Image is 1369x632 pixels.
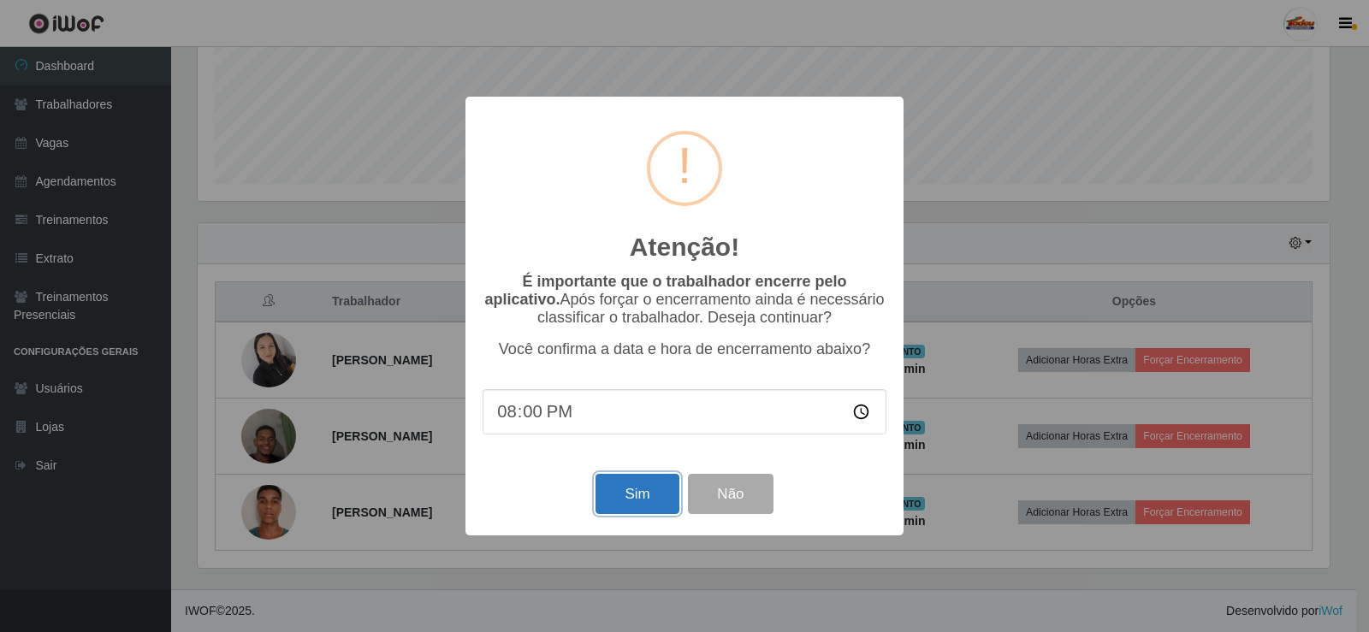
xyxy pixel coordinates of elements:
b: É importante que o trabalhador encerre pelo aplicativo. [484,273,846,308]
h2: Atenção! [630,232,739,263]
button: Não [688,474,773,514]
p: Após forçar o encerramento ainda é necessário classificar o trabalhador. Deseja continuar? [483,273,886,327]
button: Sim [596,474,679,514]
p: Você confirma a data e hora de encerramento abaixo? [483,340,886,358]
